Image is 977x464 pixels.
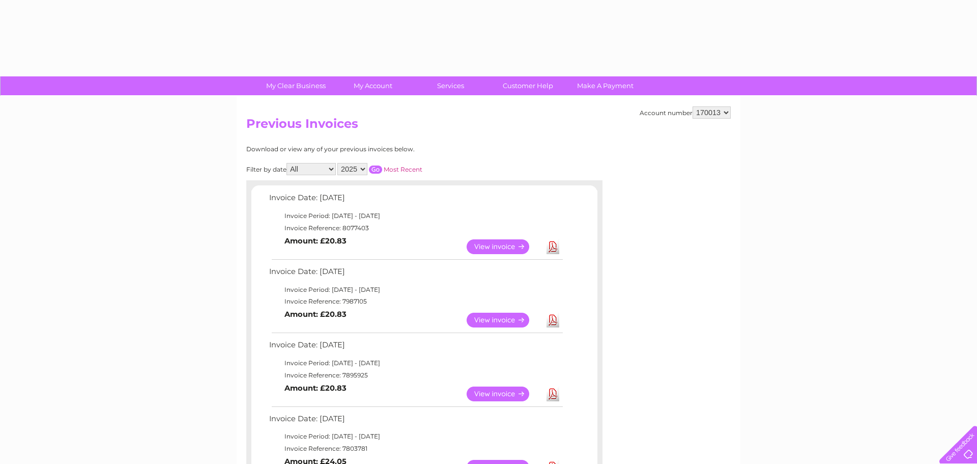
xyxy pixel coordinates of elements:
[547,387,559,401] a: Download
[267,265,564,284] td: Invoice Date: [DATE]
[547,313,559,327] a: Download
[384,166,422,173] a: Most Recent
[467,387,541,401] a: View
[267,357,564,369] td: Invoice Period: [DATE] - [DATE]
[284,236,347,245] b: Amount: £20.83
[284,310,347,319] b: Amount: £20.83
[267,210,564,222] td: Invoice Period: [DATE] - [DATE]
[486,76,570,95] a: Customer Help
[267,222,564,234] td: Invoice Reference: 8077403
[284,384,347,393] b: Amount: £20.83
[254,76,338,95] a: My Clear Business
[640,106,731,119] div: Account number
[563,76,647,95] a: Make A Payment
[267,191,564,210] td: Invoice Date: [DATE]
[267,295,564,308] td: Invoice Reference: 7987105
[246,146,513,153] div: Download or view any of your previous invoices below.
[267,338,564,357] td: Invoice Date: [DATE]
[331,76,415,95] a: My Account
[246,117,731,136] h2: Previous Invoices
[246,163,513,175] div: Filter by date
[267,443,564,455] td: Invoice Reference: 7803781
[409,76,493,95] a: Services
[267,412,564,431] td: Invoice Date: [DATE]
[467,313,541,327] a: View
[267,369,564,381] td: Invoice Reference: 7895925
[267,430,564,443] td: Invoice Period: [DATE] - [DATE]
[267,284,564,296] td: Invoice Period: [DATE] - [DATE]
[547,239,559,254] a: Download
[467,239,541,254] a: View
